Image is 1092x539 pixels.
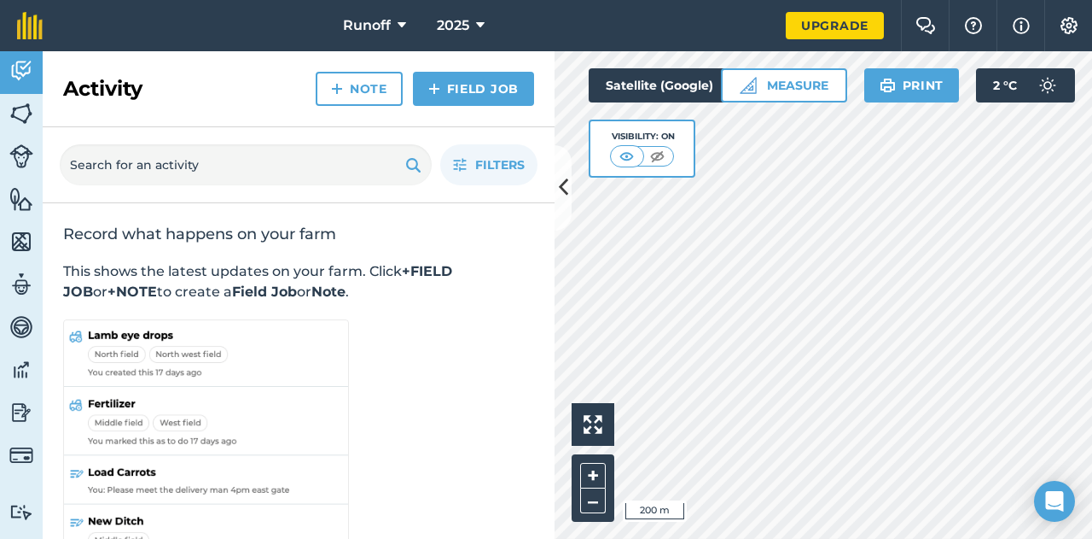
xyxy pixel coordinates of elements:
img: svg+xml;base64,PD94bWwgdmVyc2lvbj0iMS4wIiBlbmNvZGluZz0idXRmLTgiPz4KPCEtLSBHZW5lcmF0b3I6IEFkb2JlIE... [9,400,33,425]
img: svg+xml;base64,PD94bWwgdmVyc2lvbj0iMS4wIiBlbmNvZGluZz0idXRmLTgiPz4KPCEtLSBHZW5lcmF0b3I6IEFkb2JlIE... [9,357,33,383]
a: Note [316,72,403,106]
strong: +NOTE [107,284,157,300]
h2: Activity [63,75,142,103]
span: Runoff [343,15,391,36]
button: Print [864,68,960,103]
button: – [580,489,606,513]
img: svg+xml;base64,PHN2ZyB4bWxucz0iaHR0cDovL3d3dy53My5vcmcvMjAwMC9zdmciIHdpZHRoPSIxOSIgaGVpZ2h0PSIyNC... [880,75,896,96]
img: Ruler icon [740,77,757,94]
strong: Field Job [232,284,297,300]
button: 2 °C [976,68,1075,103]
button: + [580,463,606,489]
strong: Note [311,284,346,300]
a: Field Job [413,72,534,106]
img: A question mark icon [963,17,984,34]
img: svg+xml;base64,PHN2ZyB4bWxucz0iaHR0cDovL3d3dy53My5vcmcvMjAwMC9zdmciIHdpZHRoPSIxNCIgaGVpZ2h0PSIyNC... [331,79,343,99]
img: Four arrows, one pointing top left, one top right, one bottom right and the last bottom left [584,415,602,434]
img: svg+xml;base64,PHN2ZyB4bWxucz0iaHR0cDovL3d3dy53My5vcmcvMjAwMC9zdmciIHdpZHRoPSI1MCIgaGVpZ2h0PSI0MC... [616,148,637,165]
img: svg+xml;base64,PHN2ZyB4bWxucz0iaHR0cDovL3d3dy53My5vcmcvMjAwMC9zdmciIHdpZHRoPSIxOSIgaGVpZ2h0PSIyNC... [405,155,421,175]
div: Open Intercom Messenger [1034,481,1075,522]
img: svg+xml;base64,PD94bWwgdmVyc2lvbj0iMS4wIiBlbmNvZGluZz0idXRmLTgiPz4KPCEtLSBHZW5lcmF0b3I6IEFkb2JlIE... [9,58,33,84]
input: Search for an activity [60,144,432,185]
img: svg+xml;base64,PD94bWwgdmVyc2lvbj0iMS4wIiBlbmNvZGluZz0idXRmLTgiPz4KPCEtLSBHZW5lcmF0b3I6IEFkb2JlIE... [9,504,33,520]
img: svg+xml;base64,PHN2ZyB4bWxucz0iaHR0cDovL3d3dy53My5vcmcvMjAwMC9zdmciIHdpZHRoPSIxNCIgaGVpZ2h0PSIyNC... [428,79,440,99]
img: svg+xml;base64,PHN2ZyB4bWxucz0iaHR0cDovL3d3dy53My5vcmcvMjAwMC9zdmciIHdpZHRoPSI1NiIgaGVpZ2h0PSI2MC... [9,186,33,212]
span: 2025 [437,15,469,36]
img: svg+xml;base64,PHN2ZyB4bWxucz0iaHR0cDovL3d3dy53My5vcmcvMjAwMC9zdmciIHdpZHRoPSI1MCIgaGVpZ2h0PSI0MC... [647,148,668,165]
img: A cog icon [1059,17,1079,34]
img: svg+xml;base64,PD94bWwgdmVyc2lvbj0iMS4wIiBlbmNvZGluZz0idXRmLTgiPz4KPCEtLSBHZW5lcmF0b3I6IEFkb2JlIE... [1031,68,1065,103]
p: This shows the latest updates on your farm. Click or to create a or . [63,261,534,302]
div: Visibility: On [610,130,675,144]
img: fieldmargin Logo [17,12,43,39]
button: Satellite (Google) [589,68,752,103]
span: Filters [475,155,525,174]
span: 2 ° C [993,68,1017,103]
img: Two speech bubbles overlapping with the left bubble in the forefront [915,17,936,34]
img: svg+xml;base64,PHN2ZyB4bWxucz0iaHR0cDovL3d3dy53My5vcmcvMjAwMC9zdmciIHdpZHRoPSI1NiIgaGVpZ2h0PSI2MC... [9,101,33,126]
button: Filters [440,144,537,185]
a: Upgrade [786,12,884,39]
img: svg+xml;base64,PHN2ZyB4bWxucz0iaHR0cDovL3d3dy53My5vcmcvMjAwMC9zdmciIHdpZHRoPSI1NiIgaGVpZ2h0PSI2MC... [9,229,33,255]
img: svg+xml;base64,PD94bWwgdmVyc2lvbj0iMS4wIiBlbmNvZGluZz0idXRmLTgiPz4KPCEtLSBHZW5lcmF0b3I6IEFkb2JlIE... [9,443,33,467]
h2: Record what happens on your farm [63,224,534,244]
img: svg+xml;base64,PD94bWwgdmVyc2lvbj0iMS4wIiBlbmNvZGluZz0idXRmLTgiPz4KPCEtLSBHZW5lcmF0b3I6IEFkb2JlIE... [9,314,33,340]
img: svg+xml;base64,PD94bWwgdmVyc2lvbj0iMS4wIiBlbmNvZGluZz0idXRmLTgiPz4KPCEtLSBHZW5lcmF0b3I6IEFkb2JlIE... [9,272,33,297]
img: svg+xml;base64,PHN2ZyB4bWxucz0iaHR0cDovL3d3dy53My5vcmcvMjAwMC9zdmciIHdpZHRoPSIxNyIgaGVpZ2h0PSIxNy... [1013,15,1030,36]
img: svg+xml;base64,PD94bWwgdmVyc2lvbj0iMS4wIiBlbmNvZGluZz0idXRmLTgiPz4KPCEtLSBHZW5lcmF0b3I6IEFkb2JlIE... [9,144,33,168]
button: Measure [721,68,847,103]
